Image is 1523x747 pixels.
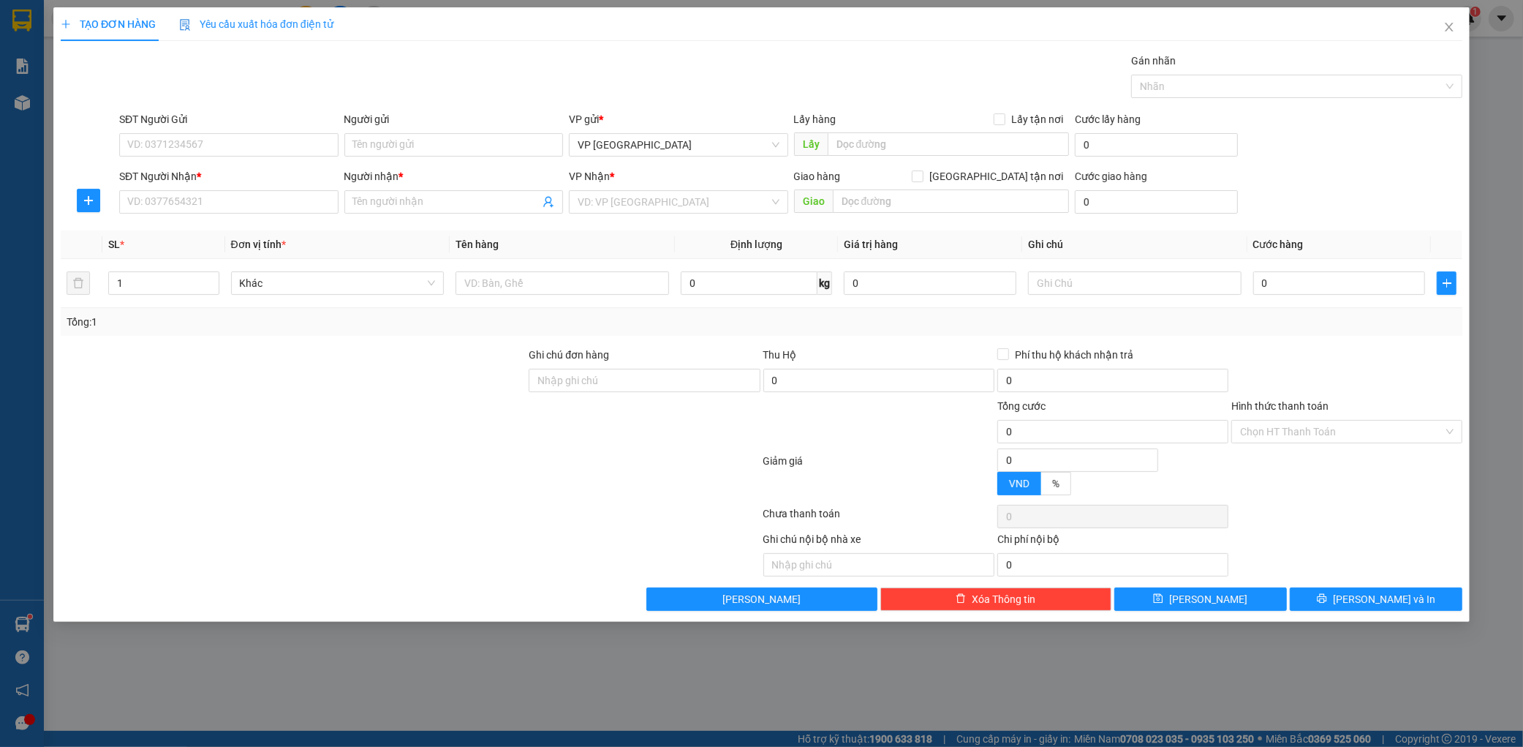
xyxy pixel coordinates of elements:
span: Lấy [794,132,828,156]
span: Lấy hàng [794,113,836,125]
label: Gán nhãn [1131,55,1176,67]
input: Cước giao hàng [1075,190,1238,214]
div: Chưa thanh toán [762,506,996,531]
span: delete [956,593,966,605]
div: Chi phí nội bộ [997,531,1228,553]
input: VD: Bàn, Ghế [456,271,669,295]
span: Yêu cầu xuất hóa đơn điện tử [179,18,333,30]
span: Lấy tận nơi [1005,111,1069,127]
span: Đơn vị tính [230,239,285,250]
div: SĐT Người Nhận [119,168,339,184]
span: Tổng cước [997,400,1046,412]
span: [PERSON_NAME] và In [1333,591,1435,607]
button: delete [67,271,90,295]
div: Người gửi [344,111,563,127]
span: [PERSON_NAME] [722,591,801,607]
label: Hình thức thanh toán [1231,400,1329,412]
span: VND [1009,478,1029,489]
span: Khác [239,272,435,294]
span: save [1153,593,1163,605]
span: Giao [794,189,833,213]
span: Thu Hộ [763,349,796,361]
span: kg [817,271,832,295]
label: Ghi chú đơn hàng [529,349,609,361]
span: % [1052,478,1059,489]
input: Ghi chú đơn hàng [529,369,760,392]
button: printer[PERSON_NAME] và In [1290,588,1462,611]
span: user-add [543,196,554,208]
span: Xóa Thông tin [972,591,1035,607]
input: Ghi Chú [1028,271,1242,295]
span: Phí thu hộ khách nhận trả [1009,347,1139,363]
span: VP Mỹ Đình [578,134,779,156]
span: Giá trị hàng [844,239,898,250]
div: SĐT Người Gửi [119,111,339,127]
span: close [1443,21,1455,33]
img: icon [179,19,191,31]
label: Cước lấy hàng [1075,113,1141,125]
span: Tên hàng [456,239,499,250]
span: TẠO ĐƠN HÀNG [61,18,156,30]
span: plus [78,195,99,206]
button: Close [1429,7,1470,48]
button: plus [1437,271,1456,295]
button: save[PERSON_NAME] [1114,588,1287,611]
button: plus [77,189,100,212]
input: Dọc đường [828,132,1069,156]
input: Cước lấy hàng [1075,133,1238,157]
span: Định lượng [730,239,782,250]
div: Người nhận [344,168,563,184]
span: Giao hàng [794,170,841,182]
span: VP Nhận [569,170,610,182]
th: Ghi chú [1022,230,1247,259]
div: Ghi chú nội bộ nhà xe [763,531,994,553]
div: VP gửi [569,111,788,127]
label: Cước giao hàng [1075,170,1147,182]
button: deleteXóa Thông tin [880,588,1111,611]
span: [PERSON_NAME] [1169,591,1247,607]
div: Tổng: 1 [67,314,588,330]
span: printer [1317,593,1327,605]
input: Dọc đường [833,189,1069,213]
span: [GEOGRAPHIC_DATA] tận nơi [923,168,1069,184]
input: 0 [844,271,1016,295]
div: Giảm giá [762,453,996,502]
span: Cước hàng [1253,239,1304,250]
span: plus [61,19,71,29]
input: Nhập ghi chú [763,553,994,577]
span: SL [108,239,120,250]
button: [PERSON_NAME] [646,588,877,611]
span: plus [1437,277,1456,289]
